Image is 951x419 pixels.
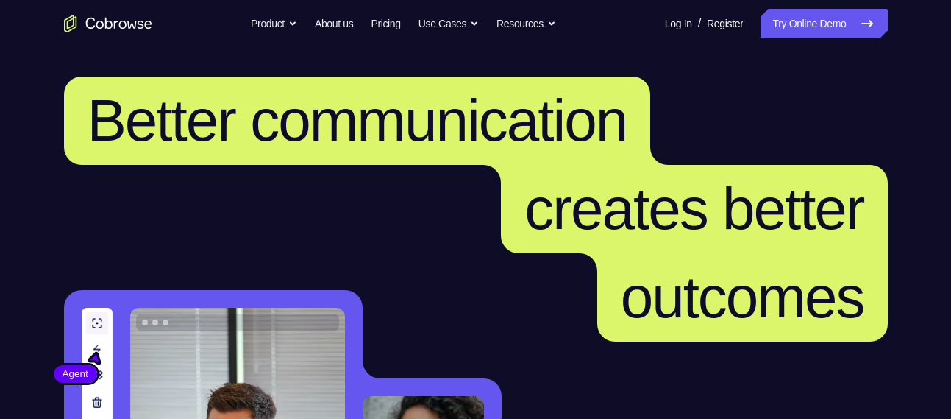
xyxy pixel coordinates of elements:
button: Resources [496,9,556,38]
span: Better communication [88,88,627,153]
button: Use Cases [418,9,479,38]
span: Agent [54,367,97,381]
a: Pricing [371,9,400,38]
a: Register [707,9,743,38]
button: Product [251,9,297,38]
span: creates better [524,176,863,242]
a: Log In [665,9,692,38]
a: Go to the home page [64,15,152,32]
a: About us [315,9,353,38]
a: Try Online Demo [761,9,887,38]
span: outcomes [621,264,864,330]
span: / [698,15,701,32]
